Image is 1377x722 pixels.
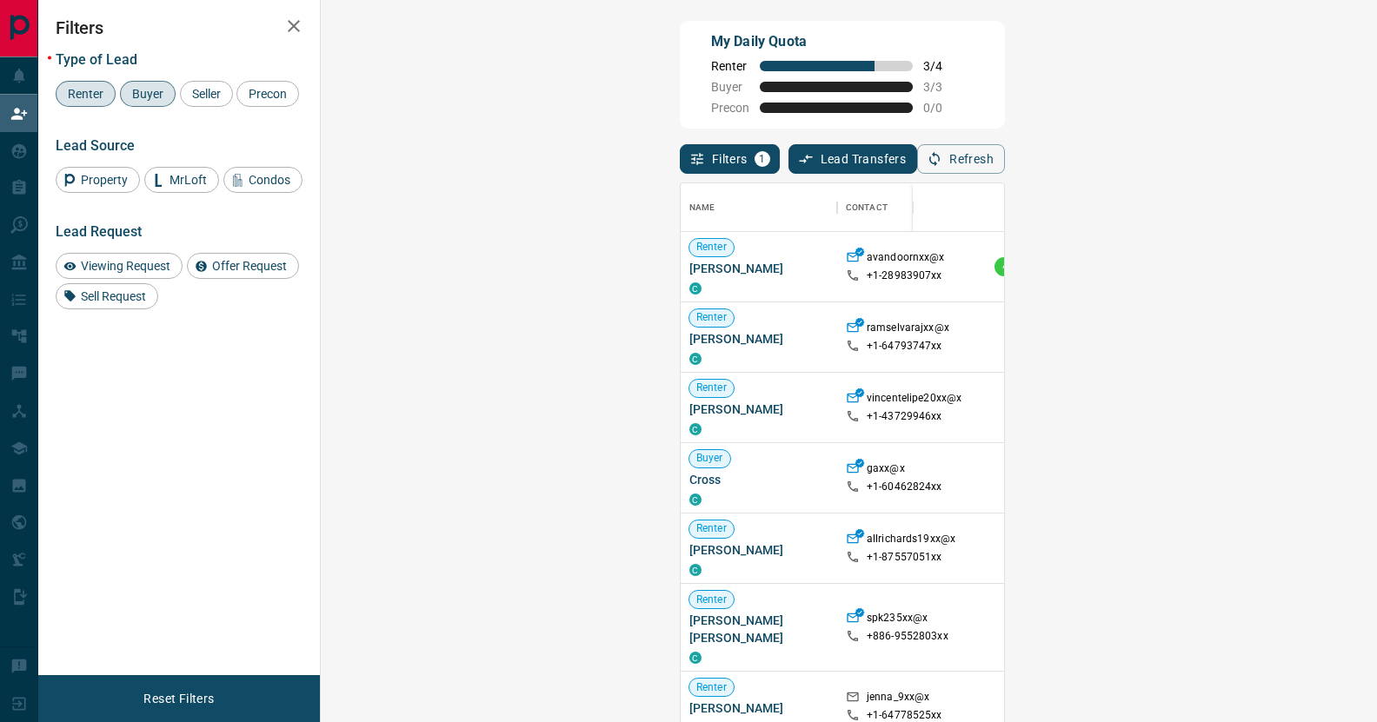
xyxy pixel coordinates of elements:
[711,59,749,73] span: Renter
[56,283,158,309] div: Sell Request
[681,183,837,232] div: Name
[689,381,734,395] span: Renter
[56,137,135,154] span: Lead Source
[689,282,702,295] div: condos.ca
[62,87,110,101] span: Renter
[689,183,715,232] div: Name
[689,353,702,365] div: condos.ca
[180,81,233,107] div: Seller
[867,629,948,644] p: +886- 9552803xx
[56,223,142,240] span: Lead Request
[689,541,828,559] span: [PERSON_NAME]
[689,471,828,488] span: Cross
[867,532,955,550] p: allrichards19xx@x
[206,259,293,273] span: Offer Request
[236,81,299,107] div: Precon
[223,167,303,193] div: Condos
[689,401,828,418] span: [PERSON_NAME]
[867,409,942,424] p: +1- 43729946xx
[788,144,918,174] button: Lead Transfers
[867,611,928,629] p: spk235xx@x
[867,461,905,480] p: gaxx@x
[867,550,942,565] p: +1- 87557051xx
[243,173,296,187] span: Condos
[867,480,942,494] p: +1- 60462824xx
[867,339,942,354] p: +1- 64793747xx
[923,101,961,115] span: 0 / 0
[689,652,702,664] div: condos.ca
[846,183,888,232] div: Contact
[56,167,140,193] div: Property
[689,330,828,348] span: [PERSON_NAME]
[56,253,183,279] div: Viewing Request
[689,451,730,466] span: Buyer
[689,699,828,717] span: [PERSON_NAME]
[867,268,942,283] p: +1- 28983907xx
[680,144,780,174] button: Filters1
[187,253,299,279] div: Offer Request
[75,289,152,303] span: Sell Request
[711,101,749,115] span: Precon
[75,173,134,187] span: Property
[689,612,828,646] span: [PERSON_NAME] [PERSON_NAME]
[56,51,137,68] span: Type of Lead
[689,310,734,325] span: Renter
[126,87,170,101] span: Buyer
[56,17,303,38] h2: Filters
[711,80,749,94] span: Buyer
[186,87,227,101] span: Seller
[923,80,961,94] span: 3 / 3
[917,144,1005,174] button: Refresh
[132,684,225,713] button: Reset Filters
[867,690,929,708] p: jenna_9xx@x
[867,321,949,339] p: ramselvarajxx@x
[243,87,293,101] span: Precon
[689,240,734,255] span: Renter
[689,564,702,576] div: condos.ca
[689,593,734,607] span: Renter
[144,167,219,193] div: MrLoft
[75,259,176,273] span: Viewing Request
[837,183,976,232] div: Contact
[163,173,213,187] span: MrLoft
[689,423,702,435] div: condos.ca
[689,521,734,536] span: Renter
[689,680,734,695] span: Renter
[56,81,116,107] div: Renter
[867,391,961,409] p: vincentelipe20xx@x
[923,59,961,73] span: 3 / 4
[711,31,961,52] p: My Daily Quota
[689,493,702,506] div: condos.ca
[120,81,176,107] div: Buyer
[756,153,768,165] span: 1
[689,260,828,277] span: [PERSON_NAME]
[867,250,945,268] p: avandoornxx@x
